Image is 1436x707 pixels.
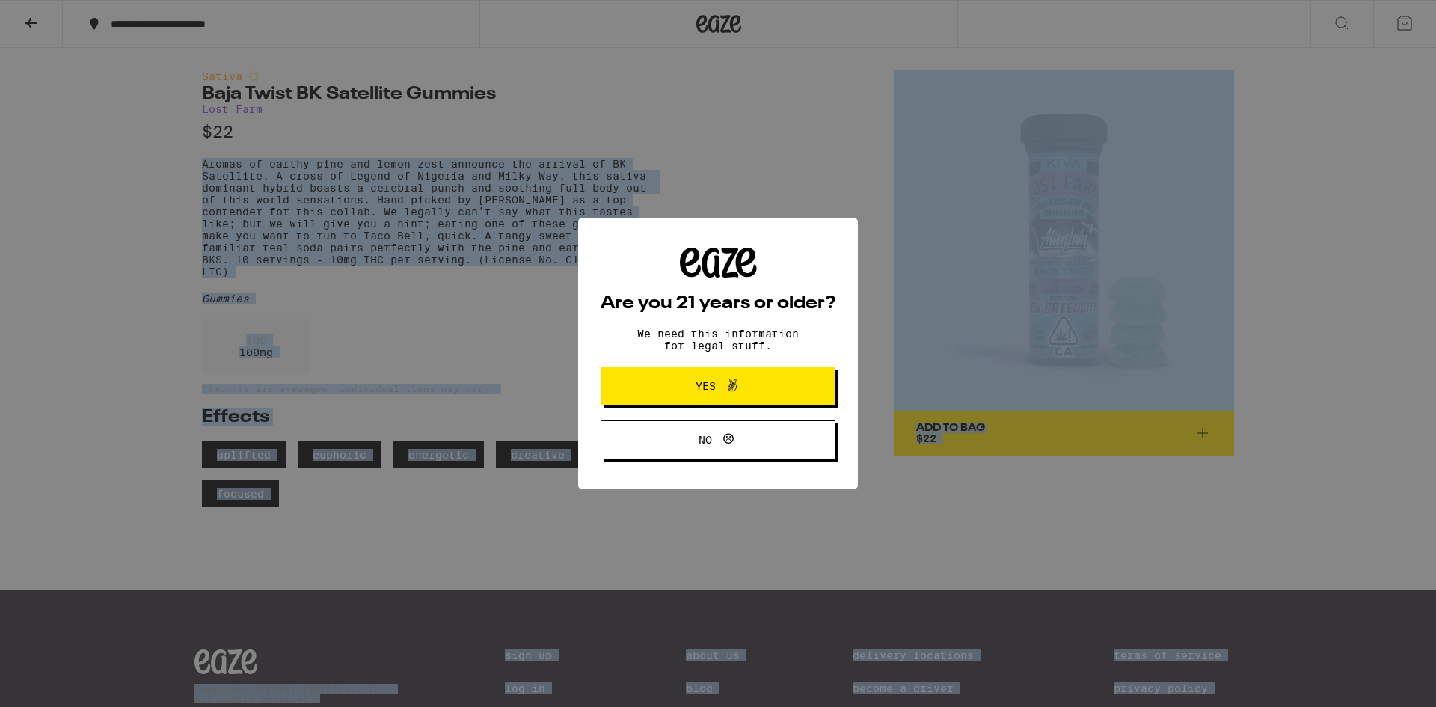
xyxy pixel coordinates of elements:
[601,295,835,313] h2: Are you 21 years or older?
[9,10,108,22] span: Hi. Need any help?
[625,328,811,352] p: We need this information for legal stuff.
[696,381,716,391] span: Yes
[601,367,835,405] button: Yes
[699,435,712,445] span: No
[601,420,835,459] button: No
